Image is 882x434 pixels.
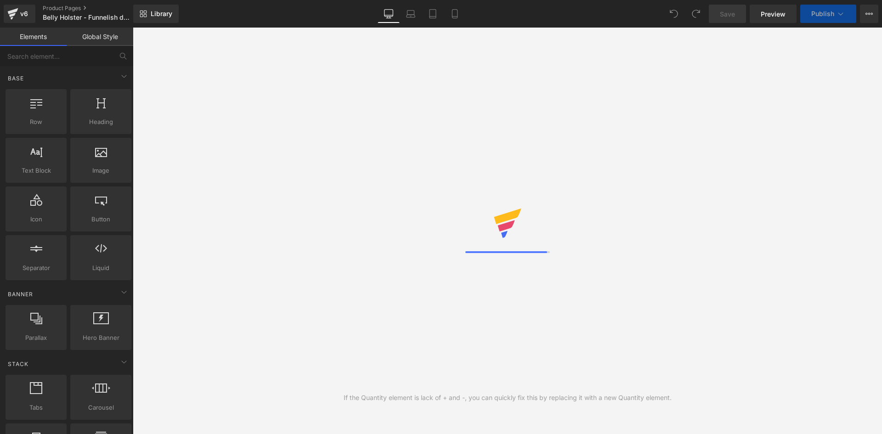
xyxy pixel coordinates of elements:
span: Text Block [8,166,64,175]
button: Undo [665,5,683,23]
span: Image [73,166,129,175]
a: Product Pages [43,5,148,12]
a: v6 [4,5,35,23]
span: Hero Banner [73,333,129,343]
a: Global Style [67,28,133,46]
span: Banner [7,290,34,299]
a: Tablet [422,5,444,23]
a: Desktop [378,5,400,23]
span: Preview [761,9,786,19]
button: Publish [800,5,856,23]
span: Row [8,117,64,127]
div: If the Quantity element is lack of + and -, you can quickly fix this by replacing it with a new Q... [344,393,672,403]
span: Publish [811,10,834,17]
span: Stack [7,360,29,368]
span: Base [7,74,25,83]
button: Redo [687,5,705,23]
a: New Library [133,5,179,23]
span: Belly Holster - Funnelish design [43,14,131,21]
span: Liquid [73,263,129,273]
span: Carousel [73,403,129,412]
span: Separator [8,263,64,273]
button: More [860,5,878,23]
span: Button [73,214,129,224]
a: Mobile [444,5,466,23]
a: Laptop [400,5,422,23]
span: Save [720,9,735,19]
span: Library [151,10,172,18]
span: Tabs [8,403,64,412]
span: Icon [8,214,64,224]
span: Parallax [8,333,64,343]
span: Heading [73,117,129,127]
div: v6 [18,8,30,20]
a: Preview [750,5,797,23]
